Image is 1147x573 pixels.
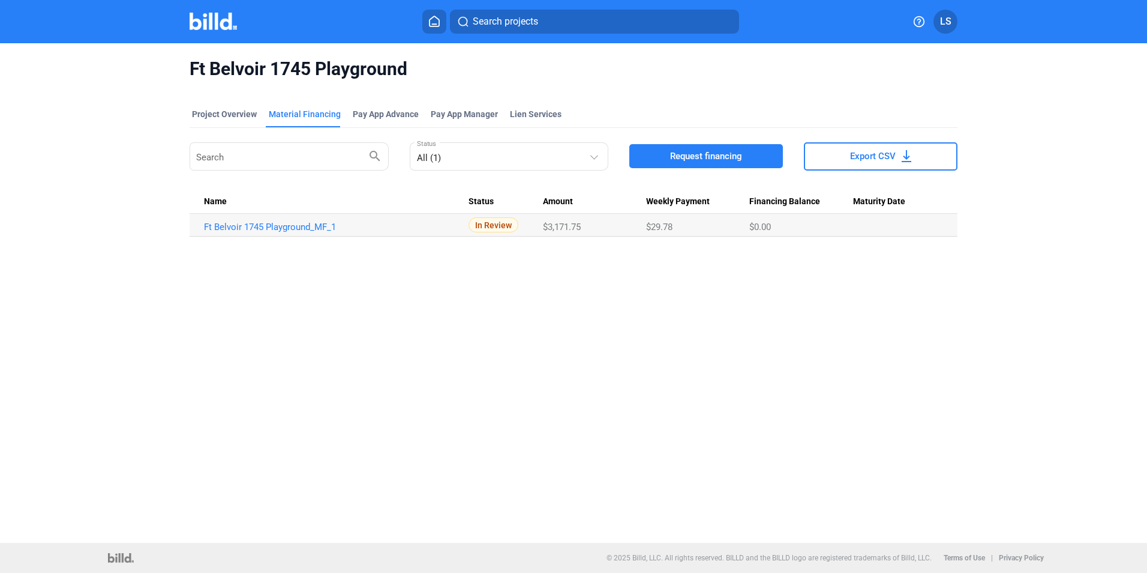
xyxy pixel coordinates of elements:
p: © 2025 Billd, LLC. All rights reserved. BILLD and the BILLD logo are registered trademarks of Bil... [606,554,932,562]
span: In Review [469,217,518,232]
mat-icon: search [368,148,382,163]
button: Export CSV [804,142,957,171]
span: LS [940,14,951,29]
span: Ft Belvoir 1745 Playground [190,58,957,80]
span: Financing Balance [749,196,820,207]
span: Amount [543,196,573,207]
div: Lien Services [510,108,562,120]
span: $0.00 [749,222,771,232]
span: Maturity Date [853,196,905,207]
img: Billd Company Logo [190,13,237,30]
span: Request financing [670,150,742,162]
div: Name [204,196,469,207]
span: Export CSV [850,150,896,162]
button: LS [933,10,957,34]
div: Financing Balance [749,196,853,207]
span: Search projects [473,14,538,29]
button: Request financing [629,144,783,168]
mat-select-trigger: All (1) [417,153,441,163]
div: Pay App Advance [353,108,419,120]
button: Search projects [450,10,739,34]
span: Name [204,196,227,207]
img: logo [108,553,134,563]
p: | [991,554,993,562]
b: Privacy Policy [999,554,1044,562]
div: Material Financing [269,108,341,120]
span: $29.78 [646,222,672,232]
div: Status [469,196,543,207]
div: Project Overview [192,108,257,120]
a: Ft Belvoir 1745 Playground_MF_1 [204,222,469,232]
span: Pay App Manager [431,108,498,120]
span: $3,171.75 [543,222,581,232]
div: Weekly Payment [646,196,750,207]
span: Weekly Payment [646,196,710,207]
b: Terms of Use [944,554,985,562]
div: Maturity Date [853,196,943,207]
div: Amount [543,196,646,207]
span: Status [469,196,494,207]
